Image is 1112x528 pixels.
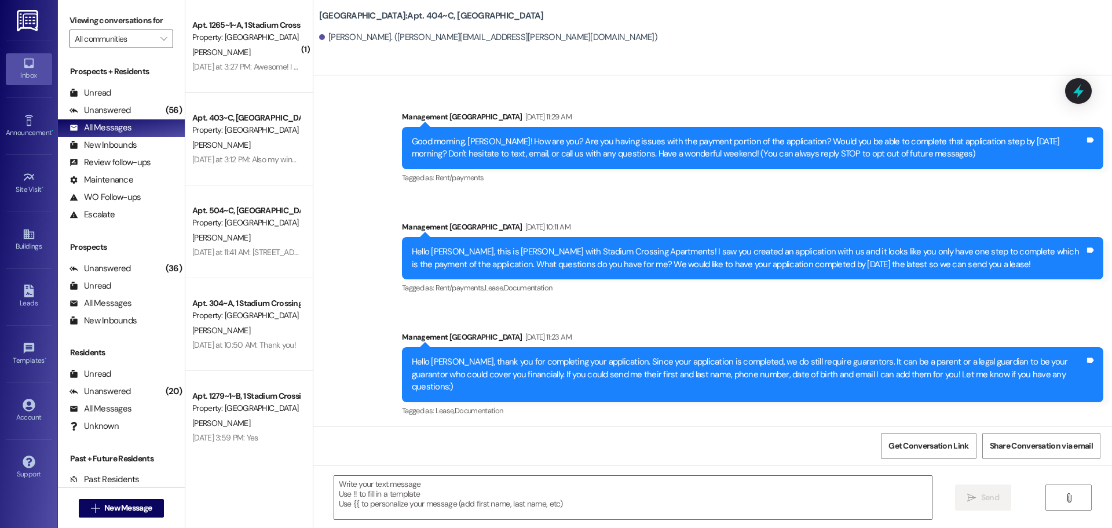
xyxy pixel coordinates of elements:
[6,167,52,199] a: Site Visit •
[192,217,299,229] div: Property: [GEOGRAPHIC_DATA]
[967,493,976,502] i: 
[69,87,111,99] div: Unread
[1065,493,1073,502] i: 
[17,10,41,31] img: ResiDesk Logo
[69,368,111,380] div: Unread
[402,402,1103,419] div: Tagged as:
[69,122,131,134] div: All Messages
[192,297,299,309] div: Apt. 304~A, 1 Stadium Crossing
[982,433,1100,459] button: Share Conversation via email
[69,280,111,292] div: Unread
[981,491,999,504] span: Send
[42,184,43,192] span: •
[192,47,250,57] span: [PERSON_NAME]
[104,502,152,514] span: New Message
[69,209,115,221] div: Escalate
[990,440,1093,452] span: Share Conversation via email
[6,395,52,427] a: Account
[192,402,299,414] div: Property: [GEOGRAPHIC_DATA]
[402,331,1103,347] div: Management [GEOGRAPHIC_DATA]
[69,420,119,432] div: Unknown
[58,65,185,78] div: Prospects + Residents
[91,504,100,513] i: 
[192,154,625,165] div: [DATE] at 3:12 PM: Also my window crown thing at the top fell off on the first couple months and ...
[69,139,137,151] div: New Inbounds
[522,111,572,123] div: [DATE] 11:29 AM
[163,383,185,400] div: (20)
[522,221,570,233] div: [DATE] 10:11 AM
[75,30,155,48] input: All communities
[69,174,133,186] div: Maintenance
[58,241,185,253] div: Prospects
[192,140,250,150] span: [PERSON_NAME]
[436,173,484,183] span: Rent/payments
[58,453,185,465] div: Past + Future Residents
[192,418,250,428] span: [PERSON_NAME]
[412,246,1085,271] div: Hello [PERSON_NAME], this is [PERSON_NAME] with Stadium Crossing Apartments! I saw you created an...
[160,34,167,43] i: 
[522,331,572,343] div: [DATE] 11:23 AM
[69,403,131,415] div: All Messages
[888,440,968,452] span: Get Conversation Link
[69,474,140,486] div: Past Residents
[69,297,131,309] div: All Messages
[192,432,258,443] div: [DATE] 3:59 PM: Yes
[192,309,299,322] div: Property: [GEOGRAPHIC_DATA]
[6,338,52,370] a: Templates •
[58,347,185,359] div: Residents
[955,485,1011,511] button: Send
[436,406,455,416] span: Lease ,
[52,127,53,135] span: •
[436,283,485,293] span: Rent/payments ,
[192,19,299,31] div: Apt. 1265~1~A, 1 Stadium Crossing
[69,104,131,116] div: Unanswered
[69,263,131,275] div: Unanswered
[69,156,151,169] div: Review follow-ups
[6,452,52,483] a: Support
[163,260,185,278] div: (36)
[45,355,46,363] span: •
[402,221,1103,237] div: Management [GEOGRAPHIC_DATA]
[192,390,299,402] div: Apt. 1279~1~B, 1 Stadium Crossing Guarantors
[6,281,52,312] a: Leads
[69,191,141,203] div: WO Follow-ups
[412,136,1085,161] div: Good morning, [PERSON_NAME]! How are you? Are you having issues with the payment portion of the a...
[6,224,52,256] a: Buildings
[163,101,185,119] div: (56)
[319,10,544,22] b: [GEOGRAPHIC_DATA]: Apt. 404~C, [GEOGRAPHIC_DATA]
[69,315,137,327] div: New Inbounds
[192,124,299,136] div: Property: [GEOGRAPHIC_DATA]
[192,112,299,124] div: Apt. 403~C, [GEOGRAPHIC_DATA]
[6,53,52,85] a: Inbox
[455,406,503,416] span: Documentation
[192,205,299,217] div: Apt. 504~C, [GEOGRAPHIC_DATA]
[192,31,299,43] div: Property: [GEOGRAPHIC_DATA]
[402,279,1103,296] div: Tagged as:
[79,499,164,518] button: New Message
[485,283,504,293] span: Lease ,
[192,232,250,243] span: [PERSON_NAME]
[319,31,657,43] div: [PERSON_NAME]. ([PERSON_NAME][EMAIL_ADDRESS][PERSON_NAME][DOMAIN_NAME])
[69,12,173,30] label: Viewing conversations for
[402,169,1103,186] div: Tagged as:
[881,433,976,459] button: Get Conversation Link
[192,340,296,350] div: [DATE] at 10:50 AM: Thank you!
[192,247,376,257] div: [DATE] at 11:41 AM: [STREET_ADDRESS][PERSON_NAME]
[192,325,250,336] span: [PERSON_NAME]
[402,111,1103,127] div: Management [GEOGRAPHIC_DATA]
[504,283,553,293] span: Documentation
[412,356,1085,393] div: Hello [PERSON_NAME], thank you for completing your application. Since your application is complet...
[192,61,357,72] div: [DATE] at 3:27 PM: Awesome! I can totally do that!
[69,385,131,398] div: Unanswered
